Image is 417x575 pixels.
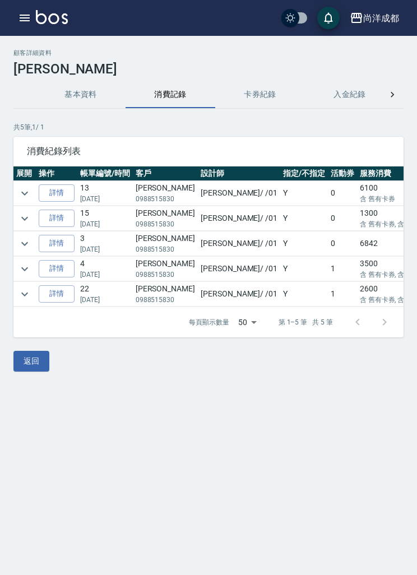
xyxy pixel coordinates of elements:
[39,210,75,227] a: 詳情
[13,166,36,181] th: 展開
[13,122,404,132] p: 共 5 筆, 1 / 1
[77,231,133,256] td: 3
[133,231,198,256] td: [PERSON_NAME]
[198,166,280,181] th: 設計師
[328,257,357,281] td: 1
[39,235,75,252] a: 詳情
[133,282,198,307] td: [PERSON_NAME]
[27,146,390,157] span: 消費紀錄列表
[328,231,357,256] td: 0
[280,282,328,307] td: Y
[77,282,133,307] td: 22
[13,49,404,57] h2: 顧客詳細資料
[136,194,195,204] p: 0988515830
[133,181,198,206] td: [PERSON_NAME]
[189,317,229,327] p: 每頁顯示數量
[80,270,130,280] p: [DATE]
[198,257,280,281] td: [PERSON_NAME] / /01
[328,282,357,307] td: 1
[328,166,357,181] th: 活動券
[328,206,357,231] td: 0
[39,184,75,202] a: 詳情
[36,10,68,24] img: Logo
[280,257,328,281] td: Y
[80,244,130,254] p: [DATE]
[16,210,33,227] button: expand row
[36,166,77,181] th: 操作
[126,81,215,108] button: 消費記錄
[136,244,195,254] p: 0988515830
[16,185,33,202] button: expand row
[280,206,328,231] td: Y
[305,81,395,108] button: 入金紀錄
[77,206,133,231] td: 15
[136,219,195,229] p: 0988515830
[13,351,49,372] button: 返回
[80,295,130,305] p: [DATE]
[279,317,333,327] p: 第 1–5 筆 共 5 筆
[198,181,280,206] td: [PERSON_NAME] / /01
[133,166,198,181] th: 客戶
[198,282,280,307] td: [PERSON_NAME] / /01
[280,181,328,206] td: Y
[39,260,75,277] a: 詳情
[16,261,33,277] button: expand row
[133,206,198,231] td: [PERSON_NAME]
[328,181,357,206] td: 0
[77,166,133,181] th: 帳單編號/時間
[80,194,130,204] p: [DATE]
[77,257,133,281] td: 4
[77,181,133,206] td: 13
[215,81,305,108] button: 卡券紀錄
[136,295,195,305] p: 0988515830
[136,270,195,280] p: 0988515830
[345,7,404,30] button: 尚洋成都
[317,7,340,29] button: save
[363,11,399,25] div: 尚洋成都
[234,307,261,337] div: 50
[16,235,33,252] button: expand row
[198,206,280,231] td: [PERSON_NAME] / /01
[80,219,130,229] p: [DATE]
[16,286,33,303] button: expand row
[133,257,198,281] td: [PERSON_NAME]
[280,231,328,256] td: Y
[36,81,126,108] button: 基本資料
[280,166,328,181] th: 指定/不指定
[13,61,404,77] h3: [PERSON_NAME]
[39,285,75,303] a: 詳情
[198,231,280,256] td: [PERSON_NAME] / /01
